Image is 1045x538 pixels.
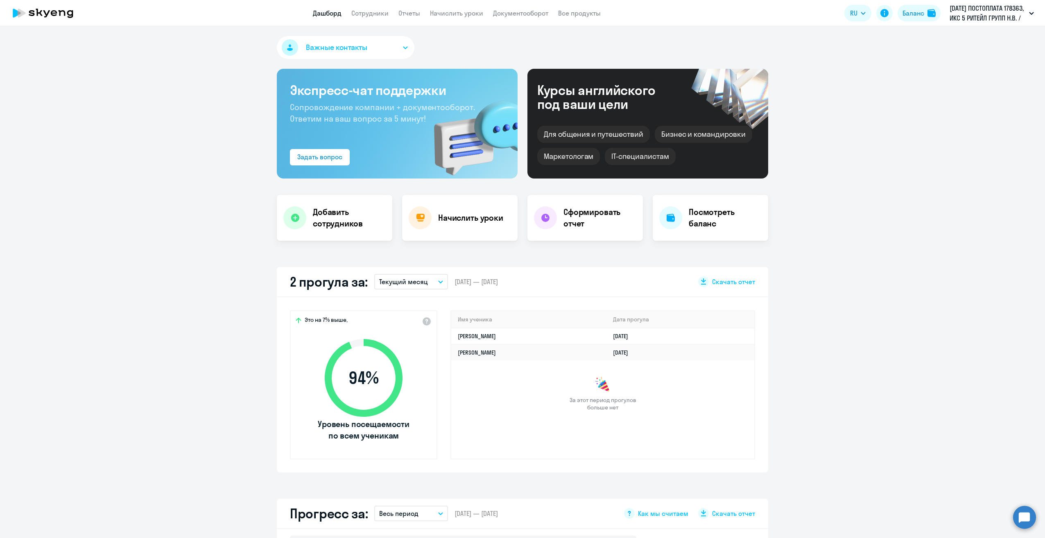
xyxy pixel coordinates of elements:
div: Маркетологам [537,148,600,165]
button: Весь период [374,506,448,521]
img: congrats [595,377,611,393]
p: Текущий месяц [379,277,428,287]
h4: Сформировать отчет [563,206,636,229]
span: [DATE] — [DATE] [455,509,498,518]
span: Скачать отчет [712,509,755,518]
a: [DATE] [613,332,635,340]
button: [DATE] ПОСТОПЛАТА 178363, ИКС 5 РИТЕЙЛ ГРУПП Н.В. / X5 RETAIL GROUP N.V. [945,3,1038,23]
div: Курсы английского под ваши цели [537,83,677,111]
h4: Начислить уроки [438,212,503,224]
div: Задать вопрос [297,152,342,162]
span: Уровень посещаемости по всем ученикам [317,418,411,441]
img: bg-img [422,86,518,179]
a: Сотрудники [351,9,389,17]
h4: Посмотреть баланс [689,206,762,229]
span: За этот период прогулов больше нет [568,396,637,411]
h2: Прогресс за: [290,505,368,522]
span: [DATE] — [DATE] [455,277,498,286]
span: Как мы считаем [638,509,688,518]
p: Весь период [379,509,418,518]
button: RU [844,5,871,21]
div: Бизнес и командировки [655,126,752,143]
a: Документооборот [493,9,548,17]
span: 94 % [317,368,411,388]
th: Имя ученика [451,311,606,328]
div: IT-специалистам [605,148,675,165]
button: Балансbalance [898,5,941,21]
a: [PERSON_NAME] [458,332,496,340]
a: [DATE] [613,349,635,356]
span: Скачать отчет [712,277,755,286]
a: Все продукты [558,9,601,17]
span: Важные контакты [306,42,367,53]
span: RU [850,8,857,18]
a: Отчеты [398,9,420,17]
a: Начислить уроки [430,9,483,17]
span: Сопровождение компании + документооборот. Ответим на ваш вопрос за 5 минут! [290,102,475,124]
th: Дата прогула [606,311,754,328]
button: Текущий месяц [374,274,448,289]
div: Баланс [902,8,924,18]
h4: Добавить сотрудников [313,206,386,229]
p: [DATE] ПОСТОПЛАТА 178363, ИКС 5 РИТЕЙЛ ГРУПП Н.В. / X5 RETAIL GROUP N.V. [950,3,1026,23]
button: Важные контакты [277,36,414,59]
a: [PERSON_NAME] [458,349,496,356]
img: balance [927,9,936,17]
span: Это на 7% выше, [305,316,348,326]
a: Дашборд [313,9,342,17]
h3: Экспресс-чат поддержки [290,82,504,98]
div: Для общения и путешествий [537,126,650,143]
h2: 2 прогула за: [290,274,368,290]
button: Задать вопрос [290,149,350,165]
